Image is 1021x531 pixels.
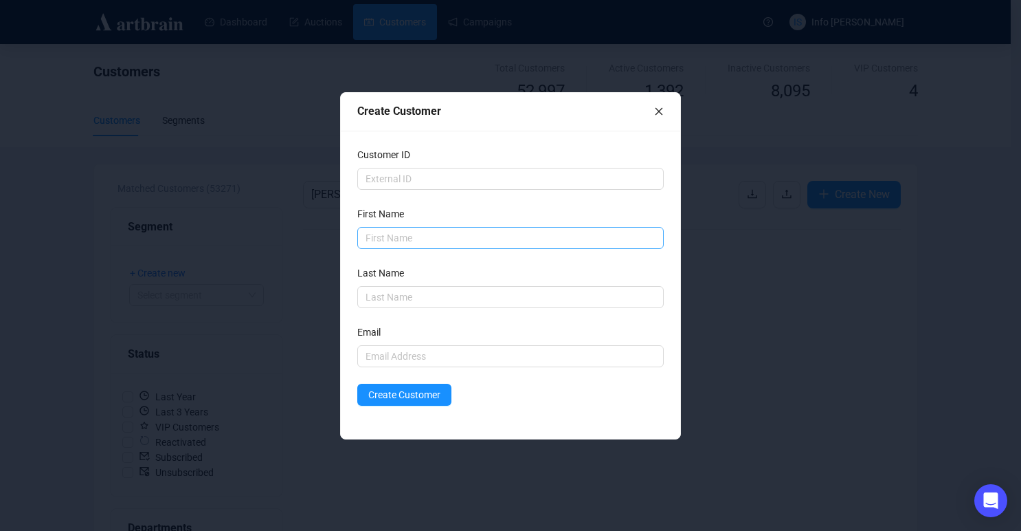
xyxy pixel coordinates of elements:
[357,325,390,340] label: Email
[357,286,663,308] input: Last Name
[357,384,451,406] button: Create Customer
[357,265,413,281] label: Last Name
[357,345,663,367] input: Email Address
[357,227,663,249] input: First Name
[974,484,1007,517] div: Open Intercom Messenger
[357,206,413,221] label: First Name
[357,147,419,162] label: Customer ID
[654,107,664,116] span: close
[357,168,663,190] input: External ID
[368,387,440,402] span: Create Customer
[357,102,653,120] div: Create Customer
